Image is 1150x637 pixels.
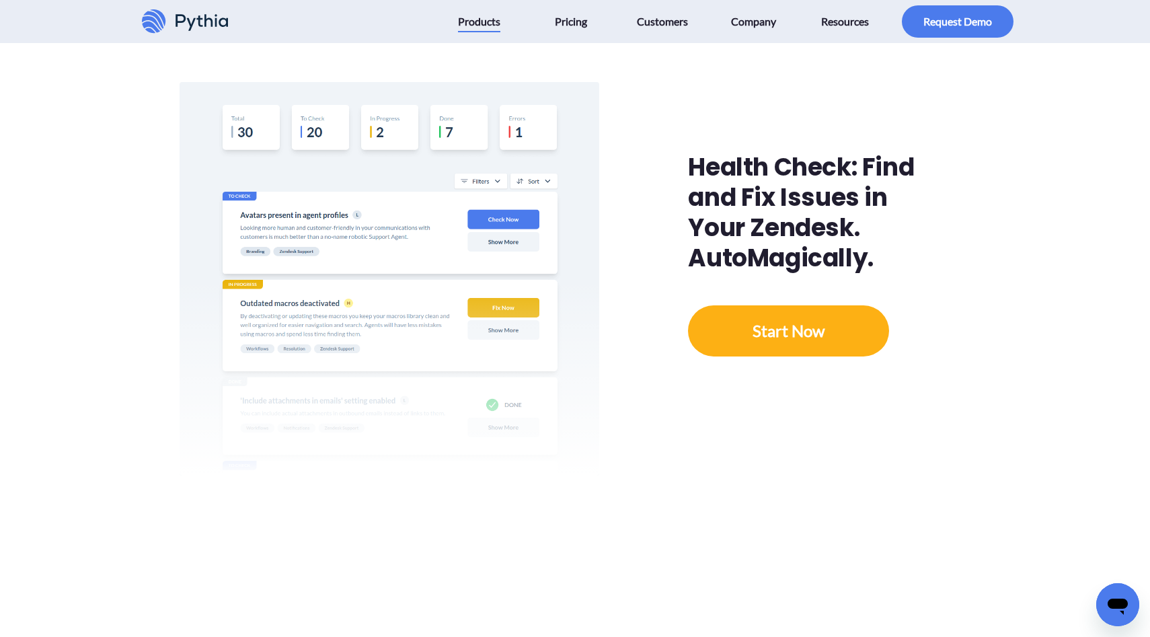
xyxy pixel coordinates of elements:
span: Company [731,11,776,32]
span: Resources [821,11,869,32]
span: Pricing [555,11,587,32]
div: Health Check: Find and Fix Issues in Your Zendesk. AutoMagically. [688,152,939,273]
span: Products [458,11,500,32]
iframe: Button to launch messaging window [1096,583,1139,626]
span: Customers [637,11,688,32]
img: Optimize Zendesk with Zendesk Health Check [180,82,599,476]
